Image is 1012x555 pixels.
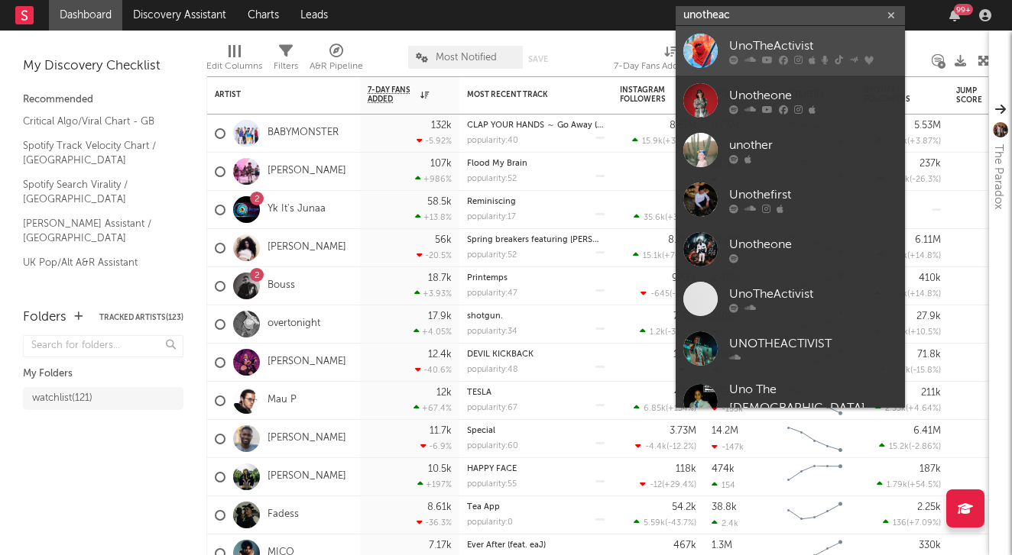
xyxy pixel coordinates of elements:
div: 8.79M [668,235,696,245]
a: Uno The [DEMOGRAPHIC_DATA] [676,373,905,434]
span: +134 % [668,405,694,413]
div: 8.51M [670,121,696,131]
div: -6.9 % [420,441,452,451]
span: +4.64 % [908,405,939,413]
a: Yk It's Junaa [268,203,326,216]
div: Uno The [DEMOGRAPHIC_DATA] [729,381,897,418]
div: Tea App [467,503,605,511]
div: -5.92 % [417,136,452,146]
div: popularity: 52 [467,175,517,183]
div: 6.11M [915,235,941,245]
span: 15.1k [643,252,662,260]
a: DEVIL KICKBACK [467,350,534,359]
a: Ever After (feat. eaJ) [467,541,546,550]
div: 11.7k [430,426,452,436]
span: 15.9k [642,137,663,146]
div: 330k [919,540,941,550]
div: -147k [712,442,744,452]
div: Instagram Followers [620,86,673,104]
div: Printemps [467,274,605,282]
div: 5.53M [914,121,941,131]
span: -43.7 % [667,519,694,528]
a: HAPPY FACE [467,465,517,473]
div: 7-Day Fans Added (7-Day Fans Added) [614,38,728,82]
svg: Chart title [780,458,849,496]
div: 99 + [954,4,973,15]
div: Spring breakers featuring kesha [467,236,605,244]
div: ( ) [640,479,696,489]
div: 18.7k [428,273,452,283]
div: ( ) [877,479,941,489]
input: Search for folders... [23,335,183,357]
span: -2.86 % [911,443,939,451]
a: CLAP YOUR HANDS ～ Go Away (2NE1 Cover) - Live Version [467,121,701,130]
a: Flood My Brain [467,160,527,168]
div: ( ) [883,518,941,528]
button: Save [528,55,548,63]
div: ( ) [879,441,941,451]
span: -33.9 % [667,328,694,337]
div: 2.4k [712,518,738,528]
span: +39.5 % [665,137,694,146]
div: ( ) [640,327,696,337]
div: ( ) [634,212,696,222]
div: The Paradox [989,144,1007,209]
div: popularity: 60 [467,442,518,450]
a: unother [676,125,905,175]
svg: Chart title [780,420,849,458]
div: 107k [430,159,452,169]
div: 154 [712,480,735,490]
span: -26.3 % [912,176,939,184]
a: Critical Algo/Viral Chart - GB [23,113,168,130]
div: -36.3 % [417,518,452,528]
div: 3.73M [670,426,696,436]
div: ( ) [877,250,941,260]
span: +70.9 % [664,252,694,260]
a: Editorial A&R Assistant ([GEOGRAPHIC_DATA]) [23,278,168,309]
span: 5.59k [644,519,665,528]
div: Edit Columns [206,38,262,82]
span: -12 [650,481,662,489]
a: Printemps [467,274,508,282]
div: popularity: 0 [467,518,513,527]
div: Artist [215,90,329,99]
a: watchlist(121) [23,387,183,410]
div: UNOTHEACTIVIST [729,334,897,353]
div: Filters [274,38,298,82]
div: 12.4k [428,350,452,360]
button: 99+ [949,9,960,21]
span: +10.5 % [910,328,939,337]
div: DEVIL KICKBACK [467,350,605,359]
div: +67.4 % [414,403,452,413]
a: UnoTheActivist [676,26,905,76]
div: +986 % [415,174,452,184]
a: [PERSON_NAME] [268,241,346,254]
div: 17.9k [428,311,452,321]
div: ( ) [875,289,941,298]
div: 56k [435,235,452,245]
div: My Folders [23,365,183,383]
div: popularity: 34 [467,328,517,336]
a: overtonight [268,318,320,331]
div: 7-Day Fans Added (7-Day Fans Added) [614,57,728,76]
div: 467k [673,540,696,550]
a: UnoTheActivist [676,274,905,324]
a: Mau P [268,394,297,407]
div: Special [467,427,605,435]
div: Filters [274,57,298,76]
div: Edit Columns [206,57,262,76]
div: Jump Score [956,86,994,105]
div: popularity: 17 [467,213,516,221]
div: 38.8k [712,502,737,512]
div: -40.6 % [415,365,452,375]
a: Unothefirst [676,175,905,224]
div: Unothefirst [729,186,897,204]
div: 58.5k [427,197,452,207]
div: 10.5k [428,464,452,474]
span: 35.6k [644,214,665,222]
div: A&R Pipeline [310,57,363,76]
button: Tracked Artists(123) [99,314,183,321]
span: -15.8 % [913,366,939,375]
div: Recommended [23,91,183,109]
span: +14.8 % [910,290,939,298]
